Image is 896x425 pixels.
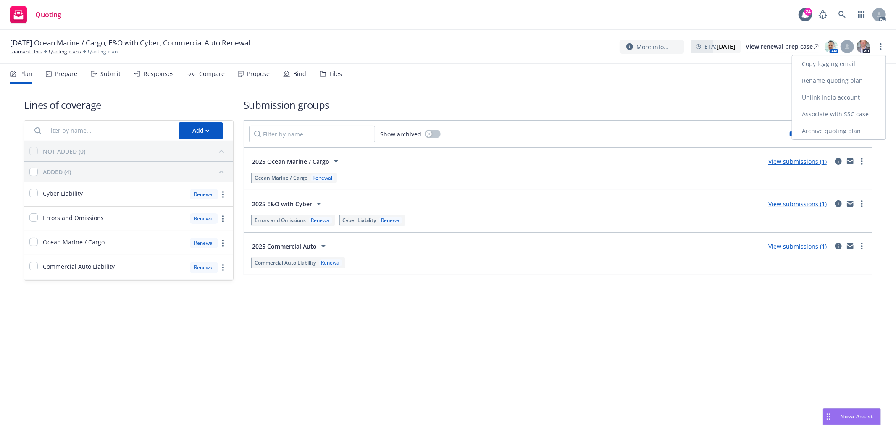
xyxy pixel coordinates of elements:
div: Plan [20,71,32,77]
a: Archive quoting plan [792,123,886,139]
div: Propose [247,71,270,77]
div: Responses [144,71,174,77]
div: Compare [199,71,225,77]
div: 24 [804,8,812,16]
strong: [DATE] [717,42,736,50]
div: Limits added [790,130,828,137]
span: 2025 Ocean Marine / Cargo [252,157,329,166]
a: more [218,238,228,248]
a: Switch app [853,6,870,23]
div: Renewal [190,213,218,224]
input: Filter by name... [249,126,375,142]
span: 2025 Commercial Auto [252,242,317,251]
a: Search [834,6,851,23]
span: Quoting plan [88,48,118,55]
a: View submissions (1) [768,157,827,165]
a: Associate with SSC case [792,106,886,123]
div: Drag to move [823,409,834,425]
div: Files [329,71,342,77]
a: more [218,262,228,273]
a: more [857,241,867,251]
div: NOT ADDED (0) [43,147,85,156]
a: Quoting plans [49,48,81,55]
a: more [857,199,867,209]
a: Unlink Indio account [792,89,886,106]
img: photo [825,40,838,53]
h1: Lines of coverage [24,98,234,112]
a: Diamanti, Inc. [10,48,42,55]
img: photo [857,40,870,53]
button: ADDED (4) [43,165,228,178]
h1: Submission groups [244,98,872,112]
div: Renewal [309,217,332,224]
span: Cyber Liability [342,217,376,224]
span: ETA : [704,42,736,51]
button: 2025 Commercial Auto [249,238,331,254]
button: 2025 E&O with Cyber [249,195,327,212]
a: more [876,42,886,52]
a: mail [845,156,855,166]
a: View renewal prep case [746,40,819,53]
button: Nova Assist [823,408,881,425]
div: Prepare [55,71,77,77]
a: circleInformation [833,199,843,209]
a: circleInformation [833,156,843,166]
span: More info... [636,42,669,51]
a: more [857,156,867,166]
div: Renewal [190,238,218,248]
a: View submissions (1) [768,200,827,208]
div: ADDED (4) [43,168,71,176]
a: Quoting [7,3,65,26]
span: Show archived [380,130,421,139]
span: Nova Assist [841,413,874,420]
button: More info... [620,40,684,54]
a: mail [845,199,855,209]
div: Renewal [379,217,402,224]
span: Commercial Auto Liability [43,262,115,271]
div: Bind [293,71,306,77]
span: Cyber Liability [43,189,83,198]
button: 2025 Ocean Marine / Cargo [249,153,344,170]
input: Filter by name... [29,122,173,139]
div: Add [192,123,209,139]
button: NOT ADDED (0) [43,144,228,158]
a: mail [845,241,855,251]
span: [DATE] Ocean Marine / Cargo, E&O with Cyber, Commercial Auto Renewal [10,38,250,48]
a: Rename quoting plan [792,72,886,89]
span: Commercial Auto Liability [255,259,316,266]
span: Ocean Marine / Cargo [43,238,105,247]
div: Renewal [190,189,218,199]
button: Add [179,122,223,139]
span: 2025 E&O with Cyber [252,199,312,208]
div: Renewal [319,259,342,266]
a: circleInformation [833,241,843,251]
div: Submit [100,71,121,77]
div: Renewal [311,174,334,181]
div: Renewal [190,262,218,273]
span: Errors and Omissions [43,213,104,222]
span: Quoting [35,11,61,18]
a: Report a Bug [815,6,831,23]
a: View submissions (1) [768,242,827,250]
a: more [218,189,228,199]
a: more [218,214,228,224]
span: Errors and Omissions [255,217,306,224]
span: Ocean Marine / Cargo [255,174,307,181]
a: Copy logging email [792,55,886,72]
